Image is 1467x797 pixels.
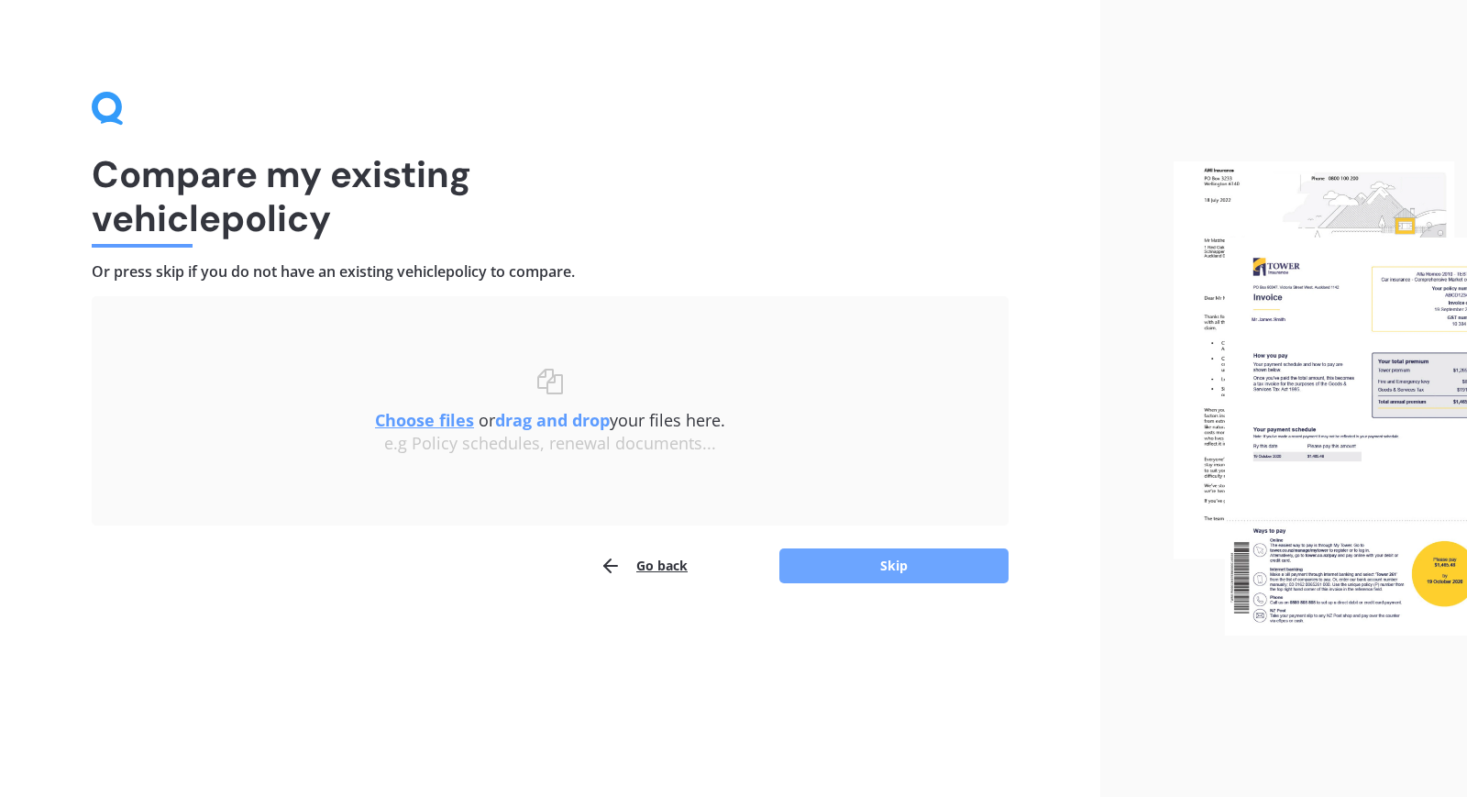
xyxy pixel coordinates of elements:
u: Choose files [375,409,474,431]
h1: Compare my existing vehicle policy [92,152,1009,240]
button: Skip [779,548,1009,583]
b: drag and drop [495,409,610,431]
button: Go back [600,548,688,584]
div: e.g Policy schedules, renewal documents... [128,434,972,454]
span: or your files here. [375,409,725,431]
h4: Or press skip if you do not have an existing vehicle policy to compare. [92,262,1009,282]
img: files.webp [1174,161,1467,636]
